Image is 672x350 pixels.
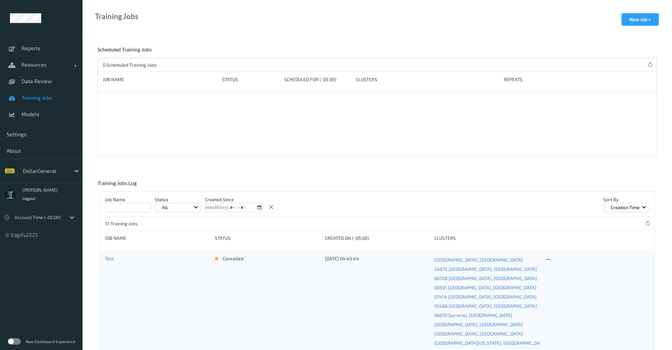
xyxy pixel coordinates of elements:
div: Created On (-05:00) [325,235,430,241]
div: [DATE] 04:45:44 [325,255,430,262]
a: 24675 [GEOGRAPHIC_DATA], [GEOGRAPHIC_DATA] [434,265,540,274]
div: Job Name [103,76,218,83]
div: Scheduled Training Jobs [97,46,153,58]
a: [GEOGRAPHIC_DATA], [GEOGRAPHIC_DATA] [434,255,540,265]
p: Job Name [105,196,151,203]
p: Status [155,196,201,203]
p: All [160,204,170,211]
a: Test [105,256,114,261]
div: Job Name [105,235,210,241]
a: 06591 [GEOGRAPHIC_DATA], [GEOGRAPHIC_DATA] [434,283,540,292]
div: Status [222,76,280,83]
div: status [215,235,320,241]
a: [GEOGRAPHIC_DATA], [GEOGRAPHIC_DATA] [434,329,540,338]
a: 06728 [GEOGRAPHIC_DATA], [GEOGRAPHIC_DATA] [434,274,540,283]
a: [GEOGRAPHIC_DATA], [GEOGRAPHIC_DATA] [434,320,540,329]
p: 0 Scheduled Training Jobs [103,62,156,68]
div: Repeats [504,76,552,83]
div: Clusters [356,76,499,83]
p: 31 Training Jobs [105,220,154,227]
a: 07414 [GEOGRAPHIC_DATA], [GEOGRAPHIC_DATA] [434,292,540,302]
p: Creation Time [608,204,642,211]
a: 15486 [GEOGRAPHIC_DATA], [GEOGRAPHIC_DATA] [434,302,540,311]
p: Sort by [603,196,650,203]
button: New Job + [622,13,659,26]
a: [GEOGRAPHIC_DATA][US_STATE], [GEOGRAPHIC_DATA] [434,338,540,348]
a: 06670 Sorrento, [GEOGRAPHIC_DATA] [434,311,540,320]
div: clusters [434,235,540,241]
div: Training Jobs Log [97,180,138,191]
div: Scheduled for (-05:00) [284,76,351,83]
p: cancelled [223,255,244,262]
div: Training Jobs [95,13,138,20]
p: Created Since [205,196,263,203]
